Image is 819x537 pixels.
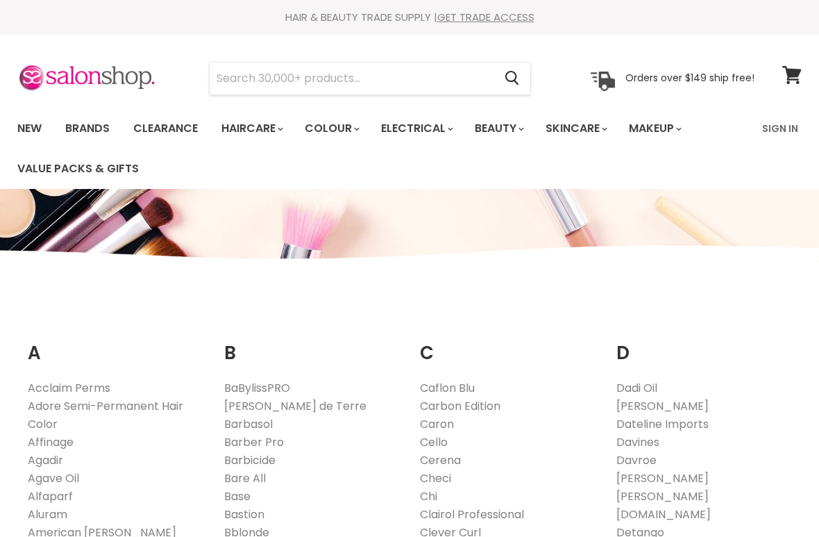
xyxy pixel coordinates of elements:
a: Adore Semi-Permanent Hair Color [28,398,183,432]
a: Barbasol [224,416,273,432]
a: BaBylissPRO [224,380,290,396]
a: [PERSON_NAME] de Terre [224,398,366,414]
p: Orders over $149 ship free! [625,72,754,84]
h2: A [28,321,203,367]
a: Bare All [224,470,266,486]
a: Brands [55,114,120,143]
a: Skincare [535,114,616,143]
a: Carbon Edition [420,398,500,414]
input: Search [210,63,493,94]
a: Affinage [28,434,74,450]
a: Haircare [211,114,292,143]
a: Aluram [28,506,67,522]
a: [DOMAIN_NAME] [616,506,711,522]
a: New [7,114,52,143]
a: [PERSON_NAME] [616,488,709,504]
h2: B [224,321,400,367]
a: Cello [420,434,448,450]
a: Acclaim Perms [28,380,110,396]
a: Base [224,488,251,504]
h2: D [616,321,792,367]
h2: C [420,321,596,367]
a: Davroe [616,452,657,468]
a: Colour [294,114,368,143]
a: Checi [420,470,451,486]
a: Agadir [28,452,63,468]
a: Caflon Blu [420,380,475,396]
a: Clearance [123,114,208,143]
a: Chi [420,488,437,504]
a: [PERSON_NAME] [616,398,709,414]
a: Sign In [754,114,807,143]
form: Product [209,62,531,95]
a: Barbicide [224,452,276,468]
a: Alfaparf [28,488,73,504]
a: Beauty [464,114,532,143]
a: Davines [616,434,659,450]
a: [PERSON_NAME] [616,470,709,486]
a: Clairol Professional [420,506,524,522]
a: Dadi Oil [616,380,657,396]
a: Agave Oil [28,470,79,486]
ul: Main menu [7,108,754,189]
a: GET TRADE ACCESS [437,10,534,24]
a: Makeup [618,114,690,143]
a: Barber Pro [224,434,284,450]
button: Search [493,63,530,94]
a: Dateline Imports [616,416,709,432]
a: Bastion [224,506,264,522]
a: Electrical [371,114,462,143]
a: Caron [420,416,454,432]
a: Value Packs & Gifts [7,154,149,183]
a: Cerena [420,452,461,468]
